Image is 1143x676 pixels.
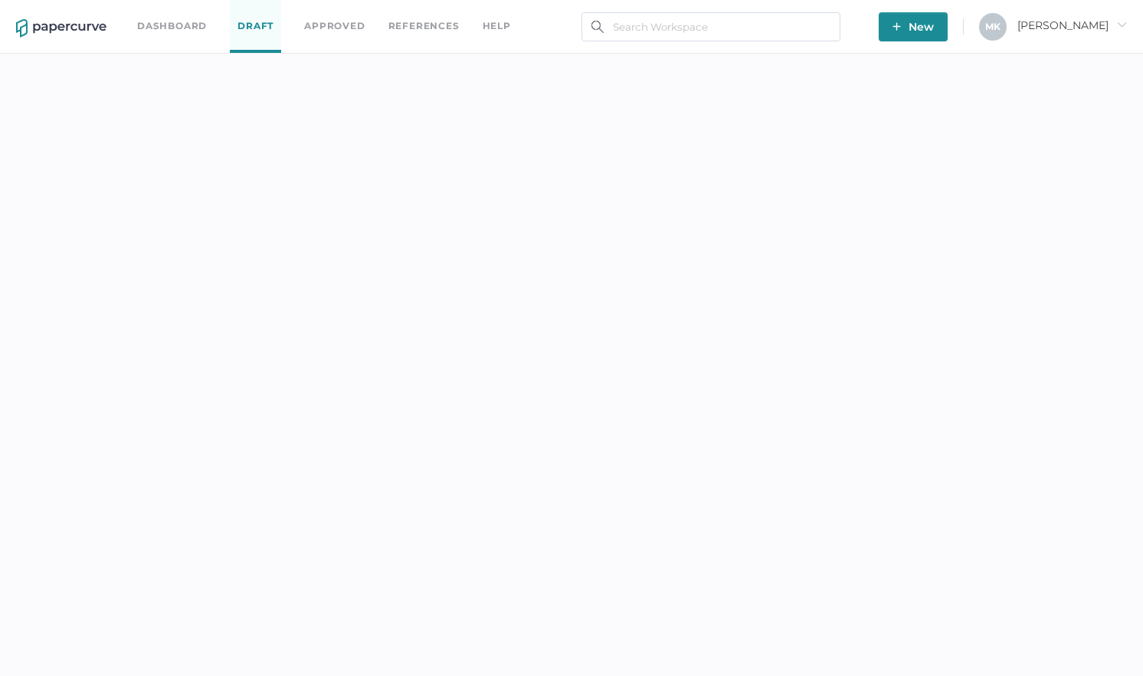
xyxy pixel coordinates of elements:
img: search.bf03fe8b.svg [591,21,604,33]
i: arrow_right [1116,19,1127,30]
img: plus-white.e19ec114.svg [892,22,901,31]
span: New [892,12,934,41]
span: [PERSON_NAME] [1017,18,1127,32]
a: Approved [304,18,365,34]
input: Search Workspace [581,12,840,41]
img: papercurve-logo-colour.7244d18c.svg [16,19,106,38]
button: New [879,12,948,41]
span: M K [985,21,1001,32]
a: Dashboard [137,18,207,34]
div: help [483,18,511,34]
a: References [388,18,460,34]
